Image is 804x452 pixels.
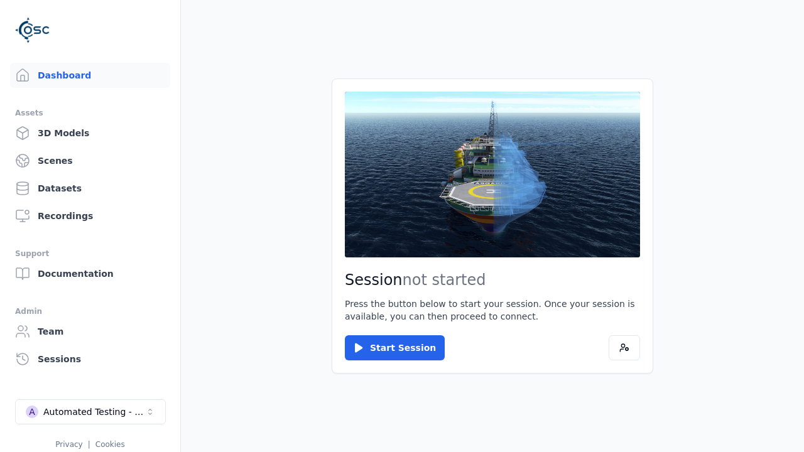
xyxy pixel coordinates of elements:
a: 3D Models [10,121,170,146]
img: Logo [15,13,50,48]
a: Team [10,319,170,344]
div: A [26,406,38,418]
div: Support [15,246,165,261]
button: Select a workspace [15,399,166,424]
span: not started [403,271,486,289]
button: Start Session [345,335,445,360]
a: Documentation [10,261,170,286]
a: Cookies [95,440,125,449]
a: Recordings [10,203,170,229]
span: | [88,440,90,449]
a: Scenes [10,148,170,173]
a: Privacy [55,440,82,449]
div: Admin [15,304,165,319]
div: Automated Testing - Playwright [43,406,145,418]
a: Datasets [10,176,170,201]
p: Press the button below to start your session. Once your session is available, you can then procee... [345,298,640,323]
h2: Session [345,270,640,290]
a: Dashboard [10,63,170,88]
div: Assets [15,105,165,121]
a: Sessions [10,347,170,372]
